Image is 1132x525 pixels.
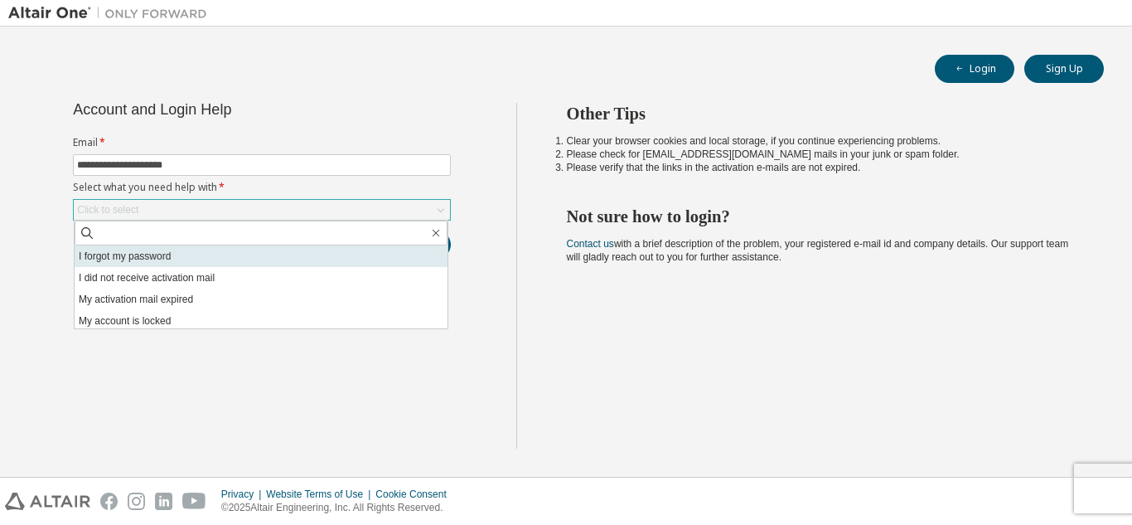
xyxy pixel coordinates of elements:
[74,200,450,220] div: Click to select
[567,238,614,250] a: Contact us
[221,501,457,515] p: © 2025 Altair Engineering, Inc. All Rights Reserved.
[567,206,1075,227] h2: Not sure how to login?
[567,238,1069,263] span: with a brief description of the problem, your registered e-mail id and company details. Our suppo...
[73,181,451,194] label: Select what you need help with
[128,493,145,510] img: instagram.svg
[5,493,90,510] img: altair_logo.svg
[77,203,138,216] div: Click to select
[935,55,1014,83] button: Login
[266,488,375,501] div: Website Terms of Use
[567,148,1075,161] li: Please check for [EMAIL_ADDRESS][DOMAIN_NAME] mails in your junk or spam folder.
[73,136,451,149] label: Email
[567,103,1075,124] h2: Other Tips
[73,103,375,116] div: Account and Login Help
[567,161,1075,174] li: Please verify that the links in the activation e-mails are not expired.
[100,493,118,510] img: facebook.svg
[75,245,447,267] li: I forgot my password
[155,493,172,510] img: linkedin.svg
[375,488,456,501] div: Cookie Consent
[1024,55,1104,83] button: Sign Up
[221,488,266,501] div: Privacy
[567,134,1075,148] li: Clear your browser cookies and local storage, if you continue experiencing problems.
[182,493,206,510] img: youtube.svg
[8,5,215,22] img: Altair One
